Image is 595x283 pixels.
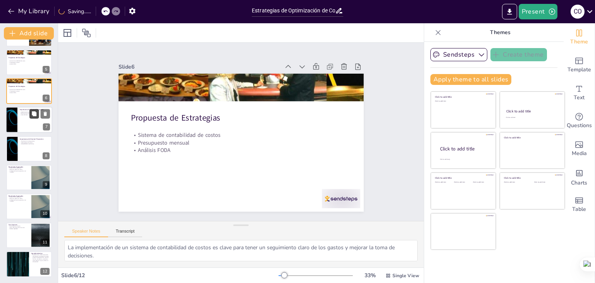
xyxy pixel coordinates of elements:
[571,5,585,19] div: c o
[9,196,29,198] p: Aumento de rentabilidad
[9,224,29,226] p: Conclusiones
[6,107,52,133] div: 7
[6,251,52,277] div: 12
[6,78,52,104] div: 6
[454,181,471,183] div: Click to add text
[392,273,419,279] span: Single View
[564,51,595,79] div: Add ready made slides
[6,50,52,75] div: 5
[361,272,379,279] div: 33 %
[6,165,52,190] div: 9
[504,181,528,183] div: Click to add text
[4,27,54,40] button: Add slide
[9,90,50,92] p: Presupuesto mensual
[43,37,50,44] div: 4
[435,176,490,179] div: Click to add title
[192,29,309,224] p: Presupuesto mensual
[20,138,50,140] p: Importancia del Control Financiero
[43,124,50,131] div: 7
[9,170,29,173] p: Fortalecimiento de la posición en el mercado
[9,228,29,230] p: Modelo replicable
[20,113,50,114] p: Optimización de recursos
[9,63,50,65] p: Análisis FODA
[9,89,50,91] p: Sistema de contabilidad de costos
[564,135,595,163] div: Add images, graphics, shapes or video
[564,107,595,135] div: Get real-time input from your audience
[6,193,52,219] div: 10
[9,169,29,171] p: Mejora en gestión de costos
[108,229,143,237] button: Transcript
[82,28,91,38] span: Position
[9,166,29,168] p: Resultados Esperados
[31,252,50,255] p: Agradecimientos
[430,48,487,61] button: Sendsteps
[9,62,50,63] p: Presupuesto mensual
[20,111,50,113] p: Identificación de desperdicios
[43,95,50,102] div: 6
[20,142,50,143] p: Optimización de recursos
[31,254,50,263] p: Agradecemos a todas las personas que apoyaron la realización de este proyecto, especialmente a nu...
[567,121,592,130] span: Questions
[6,223,52,248] div: 11
[20,114,50,116] p: Sostenibilidad y crecimiento
[61,27,74,39] div: Layout
[430,74,511,85] button: Apply theme to all slides
[572,205,586,214] span: Table
[169,40,289,237] p: Propuesta de Estrategias
[43,66,50,73] div: 5
[64,240,418,261] textarea: La implementación de un sistema de contabilidad de costos es clave para tener un seguimiento clar...
[571,4,585,19] button: c o
[6,5,53,17] button: My Library
[9,60,50,62] p: Sistema de contabilidad de costos
[444,23,556,42] p: Themes
[435,181,452,183] div: Click to add text
[564,191,595,219] div: Add a table
[41,109,50,119] button: Delete Slide
[435,95,490,98] div: Click to add title
[20,140,50,142] p: Identificación de desperdicios
[490,48,547,61] button: Create theme
[574,93,585,102] span: Text
[40,268,50,275] div: 12
[9,199,29,202] p: Fortalecimiento de la posición en el mercado
[506,117,557,119] div: Click to add text
[40,239,50,246] div: 11
[567,66,591,74] span: Template
[506,109,558,114] div: Click to add title
[564,79,595,107] div: Add text boxes
[502,4,517,19] button: Export to PowerPoint
[519,4,557,19] button: Present
[9,198,29,199] p: Mejora en gestión de costos
[504,136,559,139] div: Click to add title
[9,167,29,169] p: Aumento de rentabilidad
[9,195,29,197] p: Resultados Esperados
[58,8,91,15] div: Saving......
[570,38,588,46] span: Theme
[6,136,52,162] div: 8
[9,85,50,88] p: Propuesta de Estrategias
[20,109,50,111] p: Importancia del Control Financiero
[198,25,315,220] p: Análisis FODA
[564,23,595,51] div: Change the overall theme
[43,181,50,188] div: 9
[534,181,559,183] div: Click to add text
[61,272,279,279] div: Slide 6 / 12
[29,109,39,119] button: Duplicate Slide
[20,143,50,145] p: Sostenibilidad y crecimiento
[440,159,489,160] div: Click to add body
[64,229,108,237] button: Speaker Notes
[9,227,29,228] p: Mejor administración de recursos
[43,152,50,159] div: 8
[572,149,587,158] span: Media
[162,129,249,273] div: Slide 6
[40,210,50,217] div: 10
[435,100,490,102] div: Click to add text
[9,92,50,93] p: Análisis FODA
[440,146,490,152] div: Click to add title
[252,5,335,16] input: Insert title
[9,225,29,227] p: Esenciales para el éxito
[571,179,587,187] span: Charts
[504,176,559,179] div: Click to add title
[473,181,490,183] div: Click to add text
[9,57,50,59] p: Propuesta de Estrategias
